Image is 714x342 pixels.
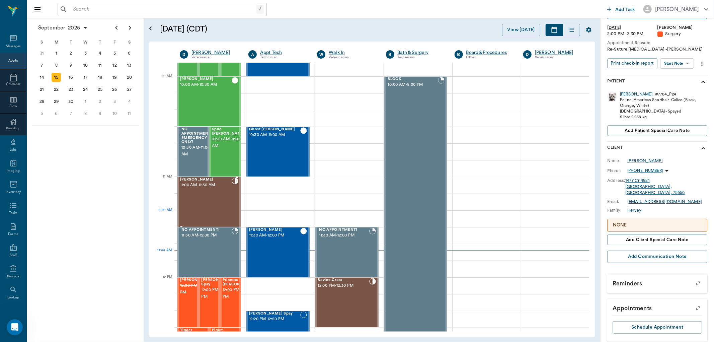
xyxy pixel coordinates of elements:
div: Surgery [657,31,708,37]
span: Add client Special Care Note [626,236,689,244]
div: CHECKED_OUT, 10:30 AM - 11:00 AM [209,127,241,177]
div: [PERSON_NAME] [191,49,238,56]
div: Sunday, August 31, 2025 [37,49,47,58]
div: Sunday, September 28, 2025 [37,97,47,106]
div: Monday, October 6, 2025 [52,109,61,118]
div: Labs [10,147,17,152]
button: Add client Special Care Note [607,234,707,245]
span: 11:30 AM - 12:00 PM [319,232,369,239]
button: View [DATE] [502,24,540,36]
div: Staff [10,253,17,258]
div: Sunday, October 5, 2025 [37,109,47,118]
a: Appt Tech [260,49,307,56]
span: Spud [PERSON_NAME] [212,127,245,136]
span: Princess [PERSON_NAME] [223,278,256,287]
button: more [697,58,707,70]
div: W [317,50,325,59]
p: NONE [613,222,702,229]
div: CANCELED, 12:00 PM - 12:30 PM [177,277,199,328]
button: Previous page [110,21,123,35]
div: M [49,37,64,47]
span: 12:20 PM - 12:50 PM [249,316,300,323]
button: September2025 [35,21,91,35]
span: NO APPOINTMENT! [319,228,369,232]
div: Veterinarian [535,55,582,60]
div: A [248,50,257,59]
div: Monday, September 8, 2025 [52,61,61,70]
img: Profile Image [607,91,617,101]
div: Wednesday, September 24, 2025 [81,85,90,94]
span: 10:30 AM - 11:00 AM [181,144,212,158]
span: NO APPOINTMENT! [181,228,232,232]
span: [PERSON_NAME] [249,228,300,232]
div: Tuesday, September 30, 2025 [66,97,76,106]
div: Wednesday, September 3, 2025 [81,49,90,58]
div: 11 AM [155,173,172,190]
button: Schedule Appointment [613,321,702,334]
span: [PERSON_NAME] [180,77,232,81]
a: Bath & Surgery [398,49,445,56]
svg: show more [699,144,707,152]
div: Re-Suture [MEDICAL_DATA] -[PERSON_NAME] [607,46,707,53]
span: Piglet [PERSON_NAME] [212,328,245,337]
div: Wednesday, October 1, 2025 [81,97,90,106]
div: W [78,37,93,47]
div: Family: [607,207,627,213]
span: NO APPOINTMENT! EMERGENCY ONLY! [181,127,212,144]
div: Thursday, October 9, 2025 [95,109,105,118]
a: [PERSON_NAME] [627,158,663,164]
div: Appointment Reason: [607,40,707,46]
div: Tuesday, October 7, 2025 [66,109,76,118]
div: D [523,50,532,59]
span: [PERSON_NAME] [180,278,214,282]
div: Friday, September 26, 2025 [110,85,120,94]
div: Tuesday, September 9, 2025 [66,61,76,70]
p: [PHONE_NUMBER] [627,168,663,174]
div: T [64,37,78,47]
button: Add Task [605,3,638,15]
button: Add Communication Note [607,251,707,263]
div: [PERSON_NAME] [620,91,652,97]
a: 1477 Cr 4921[GEOGRAPHIC_DATA], [GEOGRAPHIC_DATA], 75556 [625,179,685,195]
div: Thursday, October 2, 2025 [95,97,105,106]
span: 12:00 PM - 12:30 PM [201,287,235,300]
button: [PERSON_NAME] [638,3,714,15]
button: Print check-in report [607,58,657,69]
div: B [455,50,463,59]
div: Start Note [664,60,684,67]
span: 2025 [67,23,81,32]
div: [PERSON_NAME] [657,24,708,31]
div: Technician [260,55,307,60]
div: Tuesday, September 2, 2025 [66,49,76,58]
span: 11:30 AM - 12:00 PM [181,232,232,239]
span: 11:00 AM - 11:30 AM [180,182,232,189]
span: Bovine Cross [318,278,369,282]
div: 2:00 PM - 2:30 PM [607,31,657,37]
div: BOOKED, 10:30 AM - 11:00 AM [177,127,209,177]
div: [PERSON_NAME] [535,49,582,56]
div: Saturday, September 27, 2025 [125,85,134,94]
div: Phone: [607,168,627,174]
div: Today, Monday, September 15, 2025 [52,73,61,82]
div: Monday, September 22, 2025 [52,85,61,94]
div: Saturday, October 11, 2025 [125,109,134,118]
div: Board &Procedures [466,49,513,56]
div: Thursday, September 11, 2025 [95,61,105,70]
a: Walk In [329,49,376,56]
div: [DATE] [607,24,657,31]
div: Tasks [9,211,17,216]
a: [EMAIL_ADDRESS][DOMAIN_NAME] [627,200,702,204]
div: Address: [607,178,625,184]
div: Other [466,55,513,60]
span: [PERSON_NAME] [180,178,232,182]
div: T [93,37,107,47]
div: / [256,5,264,14]
div: Wednesday, October 8, 2025 [81,109,90,118]
div: Friday, October 3, 2025 [110,97,120,106]
div: BOOKED, 11:30 AM - 12:00 PM [177,227,241,277]
p: Patient [607,78,625,86]
div: Technician [398,55,445,60]
div: # 7784_P24 [655,91,676,97]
